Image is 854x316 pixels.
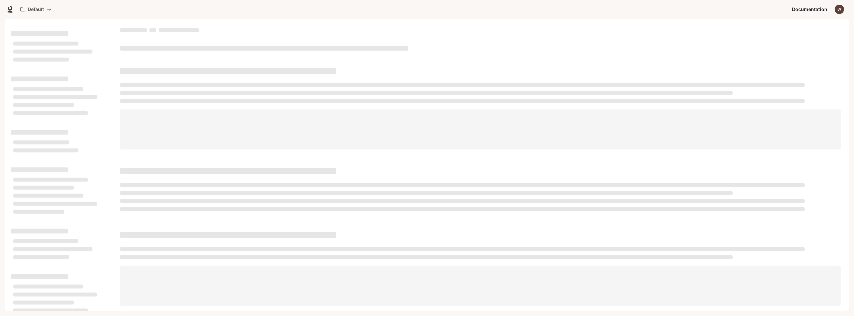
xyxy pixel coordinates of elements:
button: All workspaces [17,3,54,16]
p: Default [28,7,44,12]
span: Documentation [792,5,827,14]
a: Documentation [789,3,830,16]
img: User avatar [835,5,844,14]
button: User avatar [833,3,846,16]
